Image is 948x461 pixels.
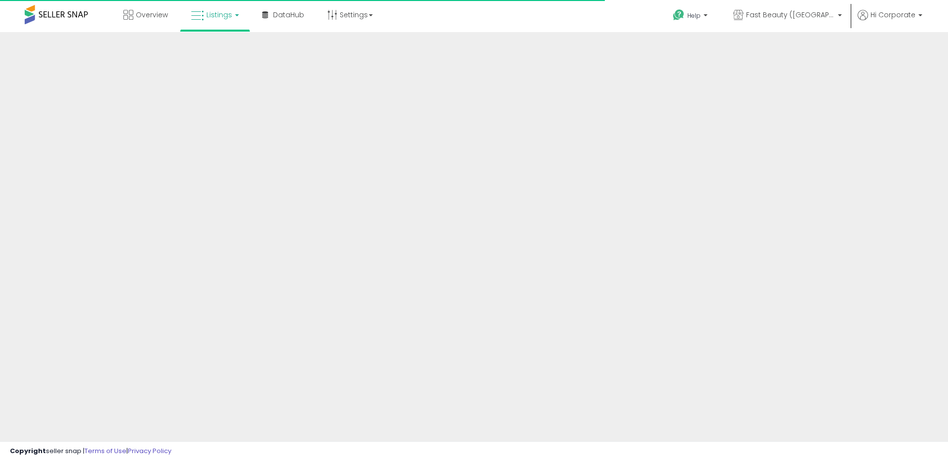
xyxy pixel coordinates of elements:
[870,10,915,20] span: Hi Corporate
[687,11,701,20] span: Help
[746,10,835,20] span: Fast Beauty ([GEOGRAPHIC_DATA])
[273,10,304,20] span: DataHub
[665,1,717,32] a: Help
[672,9,685,21] i: Get Help
[206,10,232,20] span: Listings
[858,10,922,32] a: Hi Corporate
[136,10,168,20] span: Overview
